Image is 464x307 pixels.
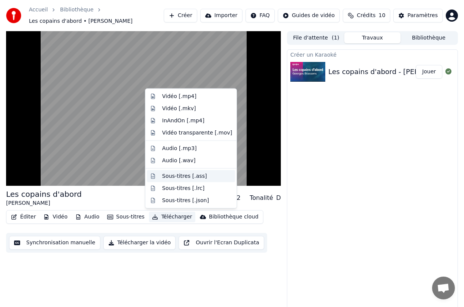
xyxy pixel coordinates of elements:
div: [PERSON_NAME] [6,199,82,207]
div: Les copains d'abord [6,189,82,199]
button: Crédits10 [343,9,390,22]
img: youka [6,8,21,23]
button: Paramètres [393,9,443,22]
div: Paramètres [407,12,438,19]
div: Vidéo [.mp4] [162,93,196,100]
button: Créer [164,9,197,22]
div: Vidéo transparente [.mov] [162,129,232,136]
button: Audio [72,212,103,222]
div: Sous-titres [.lrc] [162,184,205,192]
button: Ouvrir l'Ecran Duplicata [179,236,264,250]
span: 10 [378,12,385,19]
button: Bibliothèque [401,32,457,43]
nav: breadcrumb [29,6,164,25]
div: Créer un Karaoké [287,50,458,59]
div: Vidéo [.mkv] [162,104,196,112]
div: Audio [.mp3] [162,144,197,152]
button: Télécharger [149,212,195,222]
div: D [276,193,281,203]
button: Jouer [416,65,442,79]
span: Les copains d'abord • [PERSON_NAME] [29,17,133,25]
div: Bibliothèque cloud [209,213,258,221]
div: Tonalité [250,193,273,203]
a: Bibliothèque [60,6,93,14]
button: FAQ [245,9,275,22]
span: ( 1 ) [332,34,339,42]
button: Vidéo [40,212,70,222]
a: Accueil [29,6,48,14]
button: Éditer [8,212,39,222]
div: Audio [.wav] [162,157,196,164]
button: Synchronisation manuelle [9,236,100,250]
button: Télécharger la vidéo [103,236,176,250]
button: File d'attente [288,32,344,43]
span: Crédits [357,12,375,19]
button: Travaux [344,32,401,43]
button: Sous-titres [104,212,148,222]
div: Ouvrir le chat [432,277,455,299]
div: Sous-titres [.json] [162,196,209,204]
button: Guides de vidéo [278,9,340,22]
div: Sous-titres [.ass] [162,172,207,180]
button: Importer [200,9,242,22]
div: InAndOn [.mp4] [162,117,205,124]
